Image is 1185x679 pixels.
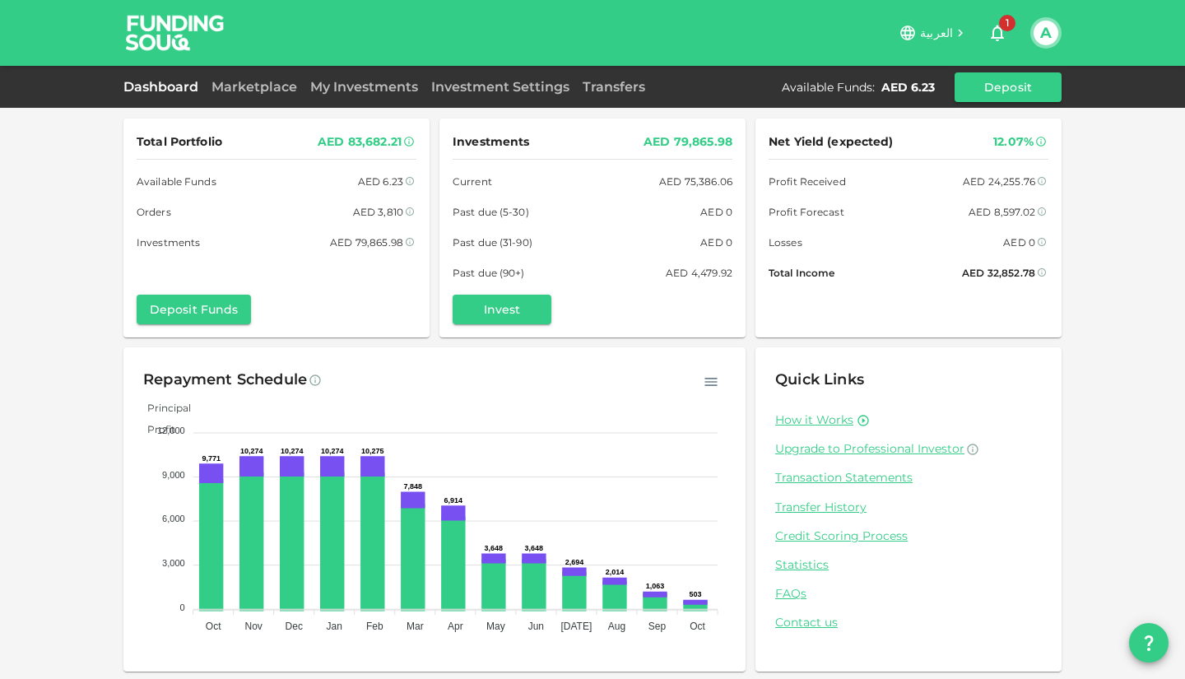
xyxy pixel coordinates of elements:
button: Deposit [955,72,1062,102]
div: AED 0 [700,234,732,251]
button: Deposit Funds [137,295,251,324]
span: Upgrade to Professional Investor [775,441,964,456]
div: AED 0 [700,203,732,221]
span: Past due (5-30) [453,203,529,221]
span: Available Funds [137,173,216,190]
tspan: [DATE] [561,621,592,632]
a: Transfer History [775,500,1042,515]
span: 1 [999,15,1015,31]
div: AED 6.23 [358,173,403,190]
span: Investments [453,132,529,152]
div: AED 83,682.21 [318,132,402,152]
div: AED 3,810 [353,203,403,221]
span: Total Income [769,264,834,281]
tspan: Sep [648,621,667,632]
tspan: 9,000 [162,470,185,480]
span: Losses [769,234,802,251]
a: FAQs [775,586,1042,602]
a: Investment Settings [425,79,576,95]
a: Transaction Statements [775,470,1042,486]
div: Repayment Schedule [143,367,307,393]
tspan: Jun [528,621,544,632]
div: AED 6.23 [881,79,935,95]
a: Transfers [576,79,652,95]
div: Available Funds : [782,79,875,95]
span: Profit Forecast [769,203,844,221]
span: Profit Received [769,173,846,190]
tspan: Nov [245,621,263,632]
span: Net Yield (expected) [769,132,894,152]
tspan: Mar [407,621,424,632]
tspan: May [486,621,505,632]
tspan: 12,000 [157,426,185,435]
span: Quick Links [775,370,864,388]
a: Credit Scoring Process [775,528,1042,544]
button: A [1034,21,1058,45]
span: Past due (31-90) [453,234,532,251]
span: العربية [920,26,953,40]
a: How it Works [775,412,853,428]
div: AED 24,255.76 [963,173,1035,190]
a: Dashboard [123,79,205,95]
tspan: Feb [366,621,383,632]
div: AED 0 [1003,234,1035,251]
tspan: Oct [690,621,705,632]
button: question [1129,623,1169,663]
a: Contact us [775,615,1042,630]
span: Investments [137,234,200,251]
span: Principal [135,402,191,414]
div: AED 8,597.02 [969,203,1035,221]
tspan: Apr [448,621,463,632]
span: Total Portfolio [137,132,222,152]
tspan: Oct [206,621,221,632]
div: AED 4,479.92 [666,264,732,281]
tspan: Aug [608,621,625,632]
div: AED 32,852.78 [962,264,1035,281]
tspan: 0 [180,602,185,612]
a: Marketplace [205,79,304,95]
span: Current [453,173,492,190]
tspan: Dec [286,621,303,632]
div: 12.07% [993,132,1034,152]
a: Statistics [775,557,1042,573]
span: Past due (90+) [453,264,525,281]
div: AED 79,865.98 [644,132,732,152]
span: Profit [135,423,175,435]
button: Invest [453,295,551,324]
div: AED 79,865.98 [330,234,403,251]
div: AED 75,386.06 [659,173,732,190]
span: Orders [137,203,171,221]
tspan: 6,000 [162,514,185,523]
a: Upgrade to Professional Investor [775,441,1042,457]
a: My Investments [304,79,425,95]
tspan: 3,000 [162,558,185,568]
button: 1 [981,16,1014,49]
tspan: Jan [327,621,342,632]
